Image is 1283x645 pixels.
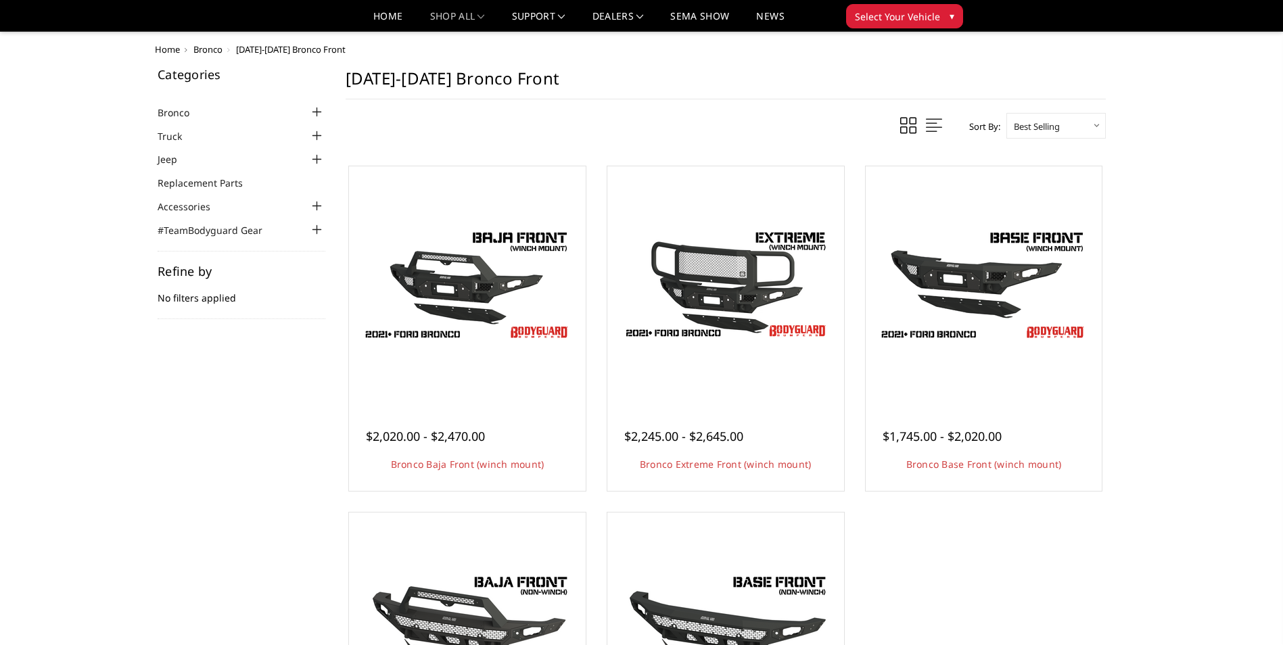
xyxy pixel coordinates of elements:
[373,11,402,31] a: Home
[855,9,940,24] span: Select Your Vehicle
[158,199,227,214] a: Accessories
[155,43,180,55] a: Home
[906,458,1062,471] a: Bronco Base Front (winch mount)
[158,68,325,80] h5: Categories
[193,43,223,55] a: Bronco
[346,68,1106,99] h1: [DATE]-[DATE] Bronco Front
[756,11,784,31] a: News
[950,9,954,23] span: ▾
[611,170,841,400] a: Bronco Extreme Front (winch mount) Bronco Extreme Front (winch mount)
[869,170,1099,400] a: Freedom Series - Bronco Base Front Bumper Bronco Base Front (winch mount)
[846,4,963,28] button: Select Your Vehicle
[236,43,346,55] span: [DATE]-[DATE] Bronco Front
[352,170,582,400] a: Bodyguard Ford Bronco Bronco Baja Front (winch mount)
[158,129,199,143] a: Truck
[158,152,194,166] a: Jeep
[512,11,565,31] a: Support
[158,265,325,277] h5: Refine by
[640,458,812,471] a: Bronco Extreme Front (winch mount)
[624,428,743,444] span: $2,245.00 - $2,645.00
[158,265,325,319] div: No filters applied
[430,11,485,31] a: shop all
[158,105,206,120] a: Bronco
[391,458,544,471] a: Bronco Baja Front (winch mount)
[962,116,1000,137] label: Sort By:
[158,176,260,190] a: Replacement Parts
[158,223,279,237] a: #TeamBodyguard Gear
[670,11,729,31] a: SEMA Show
[366,428,485,444] span: $2,020.00 - $2,470.00
[592,11,644,31] a: Dealers
[883,428,1002,444] span: $1,745.00 - $2,020.00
